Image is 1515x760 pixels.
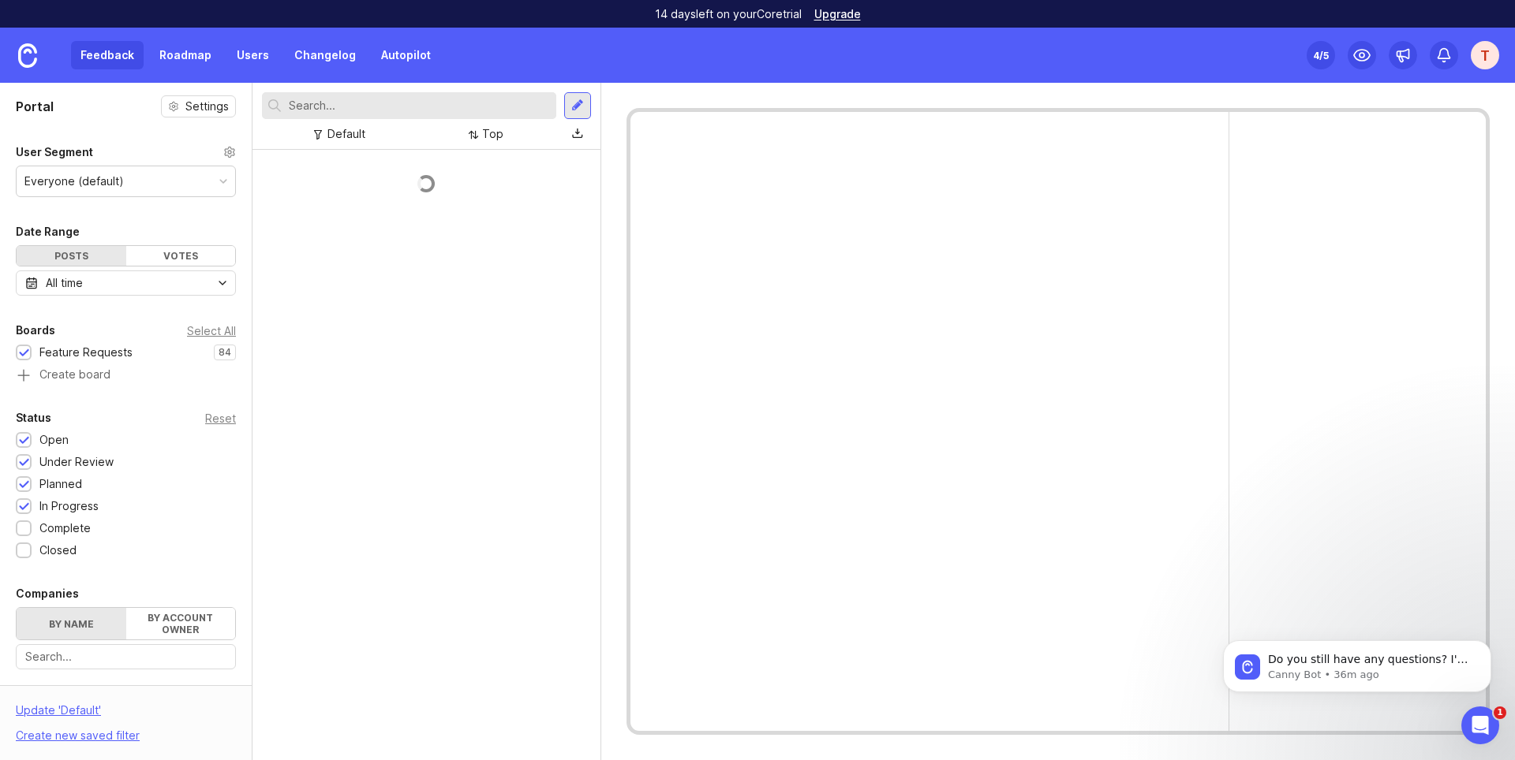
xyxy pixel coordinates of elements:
[46,274,83,292] div: All time
[16,369,236,383] a: Create board
[16,143,93,162] div: User Segment
[482,125,503,143] div: Top
[16,727,140,744] div: Create new saved filter
[205,414,236,423] div: Reset
[16,408,51,427] div: Status
[814,9,861,20] a: Upgrade
[39,497,99,515] div: In Progress
[39,344,133,361] div: Feature Requests
[1461,706,1499,744] iframe: Intercom live chat
[219,346,231,359] p: 84
[18,43,37,68] img: Canny Home
[187,326,236,335] div: Select All
[372,41,440,69] a: Autopilot
[655,6,802,22] p: 14 days left on your Core trial
[39,475,82,493] div: Planned
[39,542,77,559] div: Closed
[16,222,80,241] div: Date Range
[17,608,126,639] label: By name
[39,520,91,537] div: Complete
[1313,44,1329,66] div: 4 /5
[17,246,126,266] div: Posts
[289,97,550,114] input: Search...
[185,99,229,114] span: Settings
[39,431,69,449] div: Open
[16,97,54,116] h1: Portal
[16,321,55,340] div: Boards
[161,95,236,117] button: Settings
[16,584,79,603] div: Companies
[16,702,101,727] div: Update ' Default '
[1199,607,1515,717] iframe: Intercom notifications message
[227,41,279,69] a: Users
[126,608,236,639] label: By account owner
[24,173,124,190] div: Everyone (default)
[25,648,226,665] input: Search...
[1494,706,1506,719] span: 1
[1307,41,1335,69] button: 4/5
[150,41,221,69] a: Roadmap
[327,125,365,143] div: Default
[39,453,114,471] div: Under Review
[1471,41,1499,69] button: T
[126,246,236,266] div: Votes
[210,277,235,289] svg: toggle icon
[285,41,365,69] a: Changelog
